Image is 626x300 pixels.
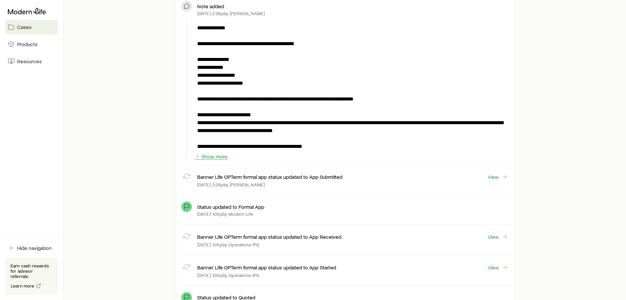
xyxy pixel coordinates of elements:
[197,264,336,271] p: Banner Life OPTerm formal app status updated to App Started
[17,41,37,47] span: Products
[11,284,35,288] span: Learn more
[197,233,341,240] p: Banner Life OPTerm formal app status updated to App Received
[197,242,260,247] p: [DATE] 1:05p by Operations IPG
[487,233,508,240] a: View
[197,211,253,217] p: [DATE] 1:05p by Modern Life
[487,264,508,271] a: View
[197,273,260,278] p: [DATE] 1:05p by Operations IPG
[5,241,58,255] button: Hide navigation
[5,37,58,51] a: Products
[197,204,264,210] p: Status updated to Formal App
[17,245,52,251] span: Hide navigation
[5,20,58,34] a: Cases
[5,258,58,295] div: Earn cash rewards for advisor referrals.Learn more
[197,182,265,187] p: [DATE] 2:29p by [PERSON_NAME]
[11,263,53,279] p: Earn cash rewards for advisor referrals.
[197,174,342,180] p: Banner Life OPTerm formal app status updated to App Submitted
[197,3,224,10] p: Note added
[195,153,228,160] button: Show more
[487,173,508,180] a: View
[5,54,58,68] a: Resources
[197,11,265,16] p: [DATE] 2:29p by [PERSON_NAME]
[17,58,42,65] span: Resources
[17,24,32,30] span: Cases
